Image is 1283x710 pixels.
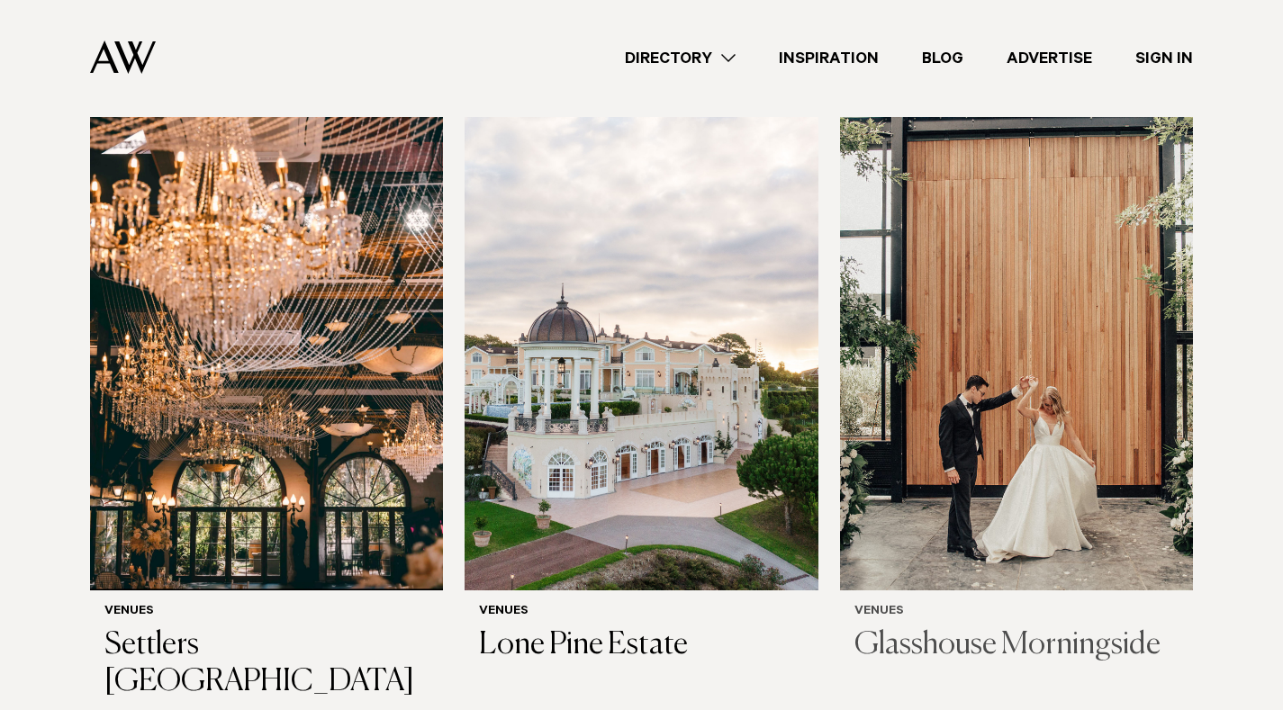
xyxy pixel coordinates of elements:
a: Inspiration [757,46,900,70]
img: Auckland Weddings Logo [90,40,156,74]
h6: Venues [854,605,1179,620]
h6: Venues [104,605,429,620]
a: Just married at Glasshouse Venues Glasshouse Morningside [840,117,1193,679]
h3: Settlers [GEOGRAPHIC_DATA] [104,627,429,701]
h3: Lone Pine Estate [479,627,803,664]
img: Just married at Glasshouse [840,117,1193,590]
a: Sign In [1114,46,1215,70]
a: Exterior view of Lone Pine Estate Venues Lone Pine Estate [465,117,818,679]
img: Exterior view of Lone Pine Estate [465,117,818,590]
a: Blog [900,46,985,70]
h6: Venues [479,605,803,620]
a: Advertise [985,46,1114,70]
img: Auckland Weddings Venues | Settlers Country Manor [90,117,443,590]
h3: Glasshouse Morningside [854,627,1179,664]
a: Directory [603,46,757,70]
